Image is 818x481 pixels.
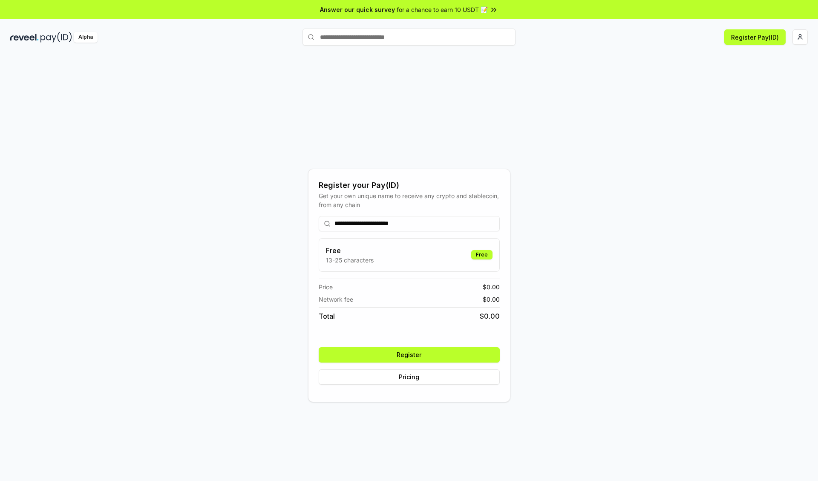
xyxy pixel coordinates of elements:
[319,191,500,209] div: Get your own unique name to receive any crypto and stablecoin, from any chain
[319,179,500,191] div: Register your Pay(ID)
[10,32,39,43] img: reveel_dark
[483,295,500,304] span: $ 0.00
[471,250,493,259] div: Free
[319,282,333,291] span: Price
[480,311,500,321] span: $ 0.00
[483,282,500,291] span: $ 0.00
[326,245,374,256] h3: Free
[40,32,72,43] img: pay_id
[724,29,786,45] button: Register Pay(ID)
[397,5,488,14] span: for a chance to earn 10 USDT 📝
[319,369,500,385] button: Pricing
[319,295,353,304] span: Network fee
[320,5,395,14] span: Answer our quick survey
[319,347,500,363] button: Register
[74,32,98,43] div: Alpha
[319,311,335,321] span: Total
[326,256,374,265] p: 13-25 characters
